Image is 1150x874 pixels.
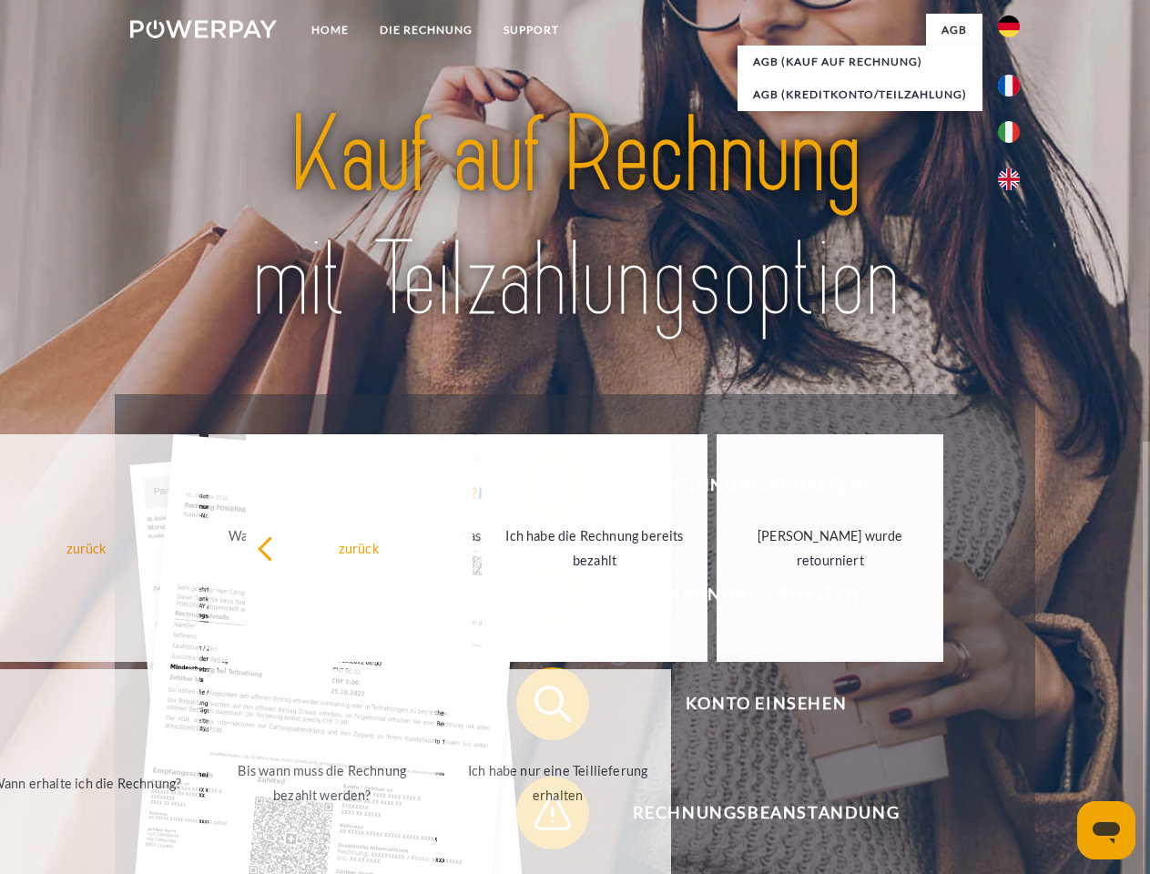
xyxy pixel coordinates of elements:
a: AGB (Kreditkonto/Teilzahlung) [738,78,982,111]
a: AGB (Kauf auf Rechnung) [738,46,982,78]
span: Rechnungsbeanstandung [543,777,989,849]
button: Konto einsehen [516,667,990,740]
iframe: Schaltfläche zum Öffnen des Messaging-Fensters [1077,801,1135,859]
div: Ich habe nur eine Teillieferung erhalten [455,758,660,808]
div: Warum habe ich eine Rechnung erhalten? [219,523,424,573]
img: de [998,15,1020,37]
button: Rechnungsbeanstandung [516,777,990,849]
img: en [998,168,1020,190]
div: [PERSON_NAME] wurde retourniert [728,523,932,573]
img: title-powerpay_de.svg [174,87,976,349]
a: agb [926,14,982,46]
div: zurück [257,535,462,560]
span: Konto einsehen [543,667,989,740]
img: logo-powerpay-white.svg [130,20,277,38]
a: DIE RECHNUNG [364,14,488,46]
img: it [998,121,1020,143]
a: Home [296,14,364,46]
div: Bis wann muss die Rechnung bezahlt werden? [219,758,424,808]
div: Ich habe die Rechnung bereits bezahlt [493,523,697,573]
img: fr [998,75,1020,97]
a: SUPPORT [488,14,575,46]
